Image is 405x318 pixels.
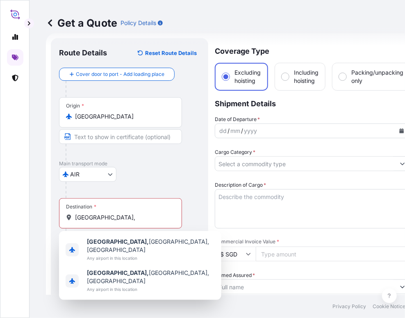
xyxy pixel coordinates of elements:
span: Cover door to port - Add loading place [76,70,164,78]
p: Policy Details [121,19,156,27]
p: Main transport mode [59,160,200,167]
span: C [13,294,18,302]
span: Packing/unpacking only [351,69,403,85]
input: Full name [215,279,395,294]
span: AIR [70,170,80,178]
span: Including hoisting [294,69,319,85]
div: / [228,126,230,136]
div: year, [243,126,258,136]
b: [GEOGRAPHIC_DATA], [87,269,149,276]
div: / [241,126,243,136]
span: Excluding hoisting [234,69,261,85]
span: Any airport in this location [87,285,215,293]
button: Cover door to port - Add loading place [59,68,175,81]
div: Show suggestions [59,231,221,300]
span: [GEOGRAPHIC_DATA], [GEOGRAPHIC_DATA] [87,238,215,254]
p: Get a Quote [46,16,117,30]
input: Packing/unpacking only [339,73,346,80]
input: Text to appear on certificate [59,129,182,144]
p: Route Details [59,48,107,58]
label: Named Assured [215,271,255,279]
button: Select transport [59,167,116,182]
div: Destination [66,204,96,210]
span: Date of Departure [215,115,260,124]
button: Reset Route Details [134,46,200,59]
input: Including hoisting [282,73,289,80]
label: Description of Cargo [215,181,266,189]
label: Cargo Category [215,148,255,156]
input: Excluding hoisting [222,73,230,80]
a: Privacy Policy [332,303,366,310]
b: [GEOGRAPHIC_DATA], [87,238,149,245]
input: Origin [75,112,172,121]
span: [GEOGRAPHIC_DATA], [GEOGRAPHIC_DATA] [87,269,215,285]
input: Select a commodity type [215,156,395,171]
input: Destination [75,213,172,222]
div: Origin [66,103,84,109]
div: day, [218,126,228,136]
div: month, [230,126,241,136]
div: Please select a destination [63,229,131,238]
p: Reset Route Details [145,49,197,57]
span: Any airport in this location [87,254,215,262]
